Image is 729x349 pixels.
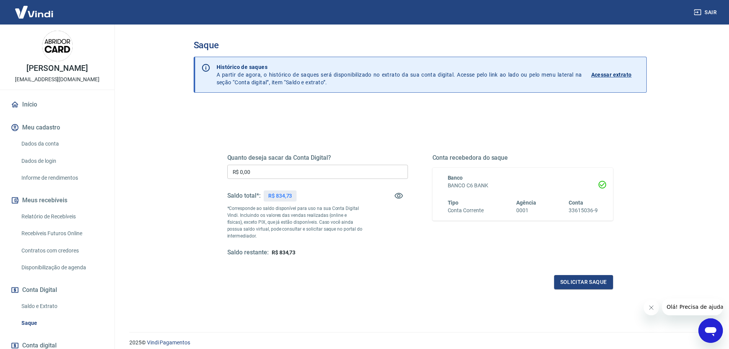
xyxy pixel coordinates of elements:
a: Saque [18,315,105,331]
iframe: Botão para abrir a janela de mensagens [698,318,723,343]
button: Solicitar saque [554,275,613,289]
span: Conta [569,200,583,206]
p: A partir de agora, o histórico de saques será disponibilizado no extrato da sua conta digital. Ac... [217,63,582,86]
a: Disponibilização de agenda [18,260,105,275]
p: 2025 © [129,339,711,347]
span: R$ 834,73 [272,249,296,256]
iframe: Fechar mensagem [644,300,659,315]
h6: BANCO C6 BANK [448,182,598,190]
a: Vindi Pagamentos [147,339,190,346]
h5: Conta recebedora do saque [432,154,613,162]
p: Histórico de saques [217,63,582,71]
span: Tipo [448,200,459,206]
p: *Corresponde ao saldo disponível para uso na sua Conta Digital Vindi. Incluindo os valores das ve... [227,205,363,239]
iframe: Mensagem da empresa [662,298,723,315]
button: Meu cadastro [9,119,105,136]
h3: Saque [194,40,647,51]
p: [EMAIL_ADDRESS][DOMAIN_NAME] [15,75,99,84]
p: Acessar extrato [591,71,632,79]
h6: Conta Corrente [448,206,484,215]
span: Banco [448,175,463,181]
a: Informe de rendimentos [18,170,105,186]
a: Início [9,96,105,113]
button: Sair [692,5,720,20]
a: Dados da conta [18,136,105,152]
a: Relatório de Recebíveis [18,209,105,224]
span: Olá! Precisa de ajuda? [5,5,64,11]
h6: 33615036-9 [569,206,598,215]
a: Contratos com credores [18,243,105,259]
a: Saldo e Extrato [18,298,105,314]
button: Conta Digital [9,282,105,298]
h6: 0001 [516,206,536,215]
h5: Quanto deseja sacar da Conta Digital? [227,154,408,162]
button: Meus recebíveis [9,192,105,209]
img: Vindi [9,0,59,24]
a: Recebíveis Futuros Online [18,226,105,241]
p: R$ 834,73 [268,192,292,200]
h5: Saldo total*: [227,192,261,200]
a: Dados de login [18,153,105,169]
img: 785f95cb-75a8-4b18-9c58-98256bca9c16.jpeg [42,31,73,61]
h5: Saldo restante: [227,249,269,257]
span: Agência [516,200,536,206]
a: Acessar extrato [591,63,640,86]
p: [PERSON_NAME] [26,64,88,72]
